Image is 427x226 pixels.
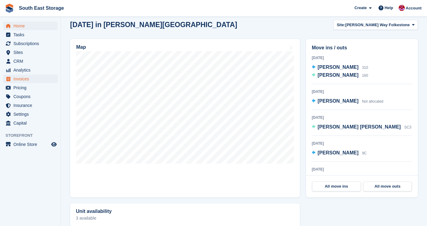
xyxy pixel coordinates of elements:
[333,20,418,30] button: Site: [PERSON_NAME] Way Folkestone
[312,123,411,131] a: [PERSON_NAME] [PERSON_NAME] SC3
[5,132,61,139] span: Storefront
[3,110,58,118] a: menu
[13,57,50,65] span: CRM
[3,83,58,92] a: menu
[312,97,383,105] a: [PERSON_NAME] Not allocated
[312,64,368,72] a: [PERSON_NAME] 310
[354,5,367,11] span: Create
[3,92,58,101] a: menu
[13,140,50,149] span: Online Store
[312,55,412,61] div: [DATE]
[13,48,50,57] span: Sites
[50,141,58,148] a: Preview store
[13,83,50,92] span: Pricing
[13,75,50,83] span: Invoices
[362,99,383,104] span: Not allocated
[13,30,50,39] span: Tasks
[13,119,50,127] span: Capital
[312,72,368,79] a: [PERSON_NAME] 160
[70,39,300,197] a: Map
[318,98,358,104] span: [PERSON_NAME]
[399,5,405,11] img: Roger Norris
[70,21,237,29] h2: [DATE] in [PERSON_NAME][GEOGRAPHIC_DATA]
[3,75,58,83] a: menu
[76,44,86,50] h2: Map
[13,92,50,101] span: Coupons
[5,4,14,13] img: stora-icon-8386f47178a22dfd0bd8f6a31ec36ba5ce8667c1dd55bd0f319d3a0aa187defe.svg
[3,22,58,30] a: menu
[312,89,412,94] div: [DATE]
[363,182,412,191] a: All move outs
[312,149,367,157] a: [PERSON_NAME] 9C
[318,150,358,155] span: [PERSON_NAME]
[3,57,58,65] a: menu
[3,39,58,48] a: menu
[312,115,412,120] div: [DATE]
[13,66,50,74] span: Analytics
[404,125,411,129] span: SC3
[312,167,412,172] div: [DATE]
[385,5,393,11] span: Help
[13,39,50,48] span: Subscriptions
[3,101,58,110] a: menu
[337,22,345,28] span: Site:
[13,101,50,110] span: Insurance
[312,44,412,51] h2: Move ins / outs
[3,30,58,39] a: menu
[3,48,58,57] a: menu
[345,22,410,28] span: [PERSON_NAME] Way Folkestone
[318,72,358,78] span: [PERSON_NAME]
[406,5,422,11] span: Account
[318,124,401,129] span: [PERSON_NAME] [PERSON_NAME]
[3,66,58,74] a: menu
[13,110,50,118] span: Settings
[3,119,58,127] a: menu
[76,216,294,220] p: 3 available
[13,22,50,30] span: Home
[3,140,58,149] a: menu
[362,73,368,78] span: 160
[312,182,361,191] a: All move ins
[362,65,368,70] span: 310
[362,151,367,155] span: 9C
[318,65,358,70] span: [PERSON_NAME]
[76,209,112,214] h2: Unit availability
[16,3,66,13] a: South East Storage
[312,141,412,146] div: [DATE]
